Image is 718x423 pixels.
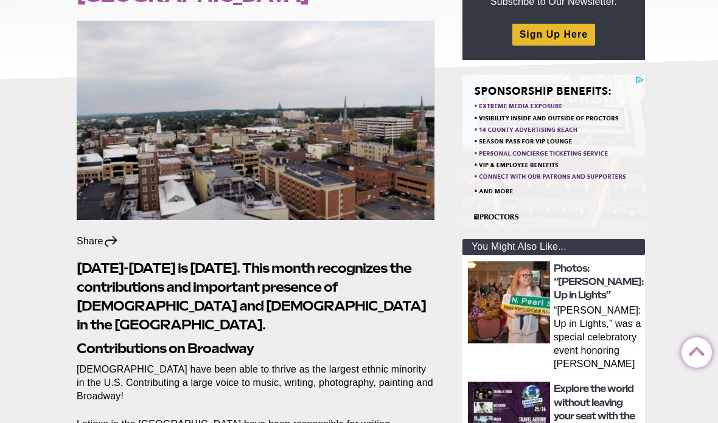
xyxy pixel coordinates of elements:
p: “[PERSON_NAME]: Up in Lights,” was a special celebratory event honoring [PERSON_NAME] extraordina... [554,304,641,373]
div: Share [77,235,119,248]
iframe: Advertisement [462,75,645,227]
a: Sign Up Here [512,24,595,45]
a: Back to Top [681,338,706,362]
a: Photos: “[PERSON_NAME]: Up in Lights” [554,263,644,301]
img: thumbnail: Photos: “Maggie: Up in Lights” [468,261,550,343]
strong: Contributions on Broadway [77,340,254,356]
div: You Might Also Like... [462,239,645,255]
p: [DEMOGRAPHIC_DATA] have been able to thrive as the largest ethnic minority in the U.S. Contributi... [77,363,434,403]
img: Schenectady, NY [77,21,434,220]
h2: [DATE]-[DATE] is [DATE]. This month recognizes the contributions and important presence of [DEMOG... [77,259,434,334]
